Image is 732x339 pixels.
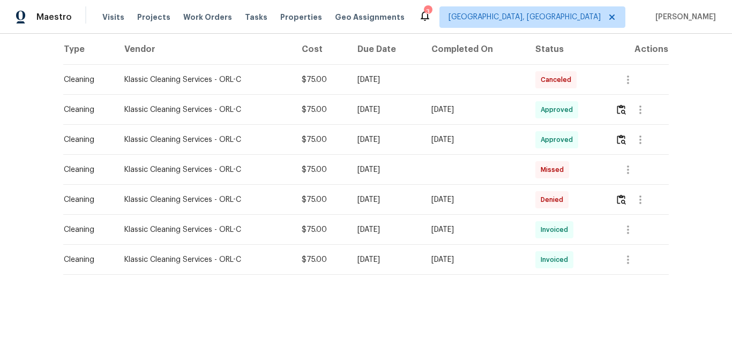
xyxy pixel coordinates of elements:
[527,35,606,65] th: Status
[280,12,322,22] span: Properties
[615,97,628,123] button: Review Icon
[64,104,107,115] div: Cleaning
[617,134,626,145] img: Review Icon
[64,224,107,235] div: Cleaning
[302,74,341,85] div: $75.00
[245,13,267,21] span: Tasks
[64,74,107,85] div: Cleaning
[124,224,285,235] div: Klassic Cleaning Services - ORL-C
[302,224,341,235] div: $75.00
[431,194,519,205] div: [DATE]
[302,254,341,265] div: $75.00
[541,104,577,115] span: Approved
[423,35,527,65] th: Completed On
[357,74,414,85] div: [DATE]
[541,164,568,175] span: Missed
[302,194,341,205] div: $75.00
[335,12,405,22] span: Geo Assignments
[124,104,285,115] div: Klassic Cleaning Services - ORL-C
[124,134,285,145] div: Klassic Cleaning Services - ORL-C
[64,254,107,265] div: Cleaning
[302,104,341,115] div: $75.00
[183,12,232,22] span: Work Orders
[124,164,285,175] div: Klassic Cleaning Services - ORL-C
[124,194,285,205] div: Klassic Cleaning Services - ORL-C
[64,164,107,175] div: Cleaning
[64,134,107,145] div: Cleaning
[116,35,293,65] th: Vendor
[541,254,572,265] span: Invoiced
[124,254,285,265] div: Klassic Cleaning Services - ORL-C
[357,104,414,115] div: [DATE]
[615,127,628,153] button: Review Icon
[541,74,576,85] span: Canceled
[424,6,431,17] div: 3
[124,74,285,85] div: Klassic Cleaning Services - ORL-C
[431,104,519,115] div: [DATE]
[607,35,669,65] th: Actions
[102,12,124,22] span: Visits
[36,12,72,22] span: Maestro
[357,254,414,265] div: [DATE]
[64,194,107,205] div: Cleaning
[431,224,519,235] div: [DATE]
[615,187,628,213] button: Review Icon
[357,224,414,235] div: [DATE]
[357,134,414,145] div: [DATE]
[541,134,577,145] span: Approved
[357,164,414,175] div: [DATE]
[431,134,519,145] div: [DATE]
[63,35,116,65] th: Type
[617,104,626,115] img: Review Icon
[431,254,519,265] div: [DATE]
[651,12,716,22] span: [PERSON_NAME]
[137,12,170,22] span: Projects
[302,164,341,175] div: $75.00
[349,35,423,65] th: Due Date
[449,12,601,22] span: [GEOGRAPHIC_DATA], [GEOGRAPHIC_DATA]
[357,194,414,205] div: [DATE]
[302,134,341,145] div: $75.00
[293,35,349,65] th: Cost
[617,194,626,205] img: Review Icon
[541,194,567,205] span: Denied
[541,224,572,235] span: Invoiced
